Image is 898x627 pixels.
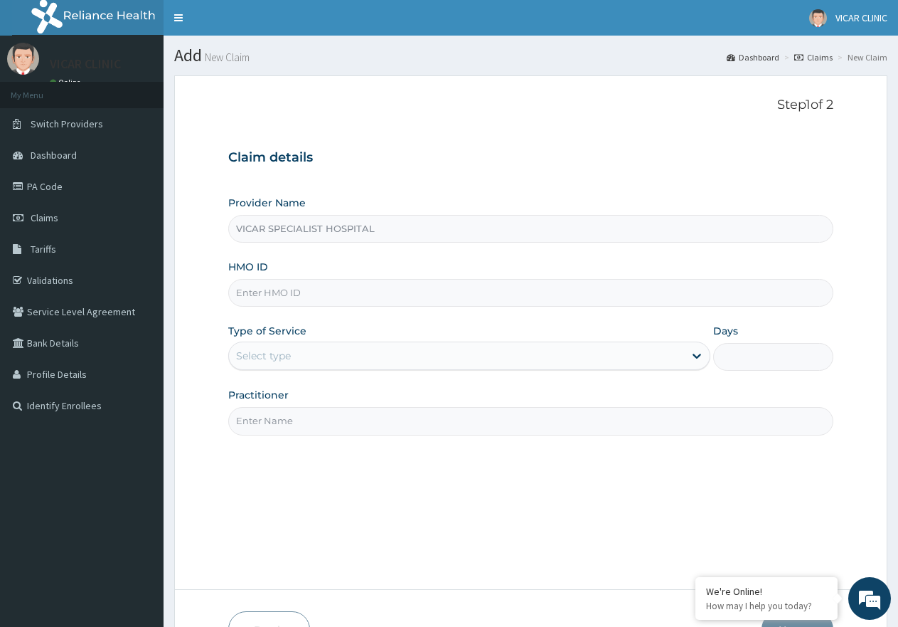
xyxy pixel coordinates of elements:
[834,51,887,63] li: New Claim
[7,389,271,438] textarea: Type your message and hit 'Enter'
[233,7,267,41] div: Minimize live chat window
[26,71,58,107] img: d_794563401_company_1708531726252_794563401
[82,179,196,323] span: We're online!
[50,78,84,88] a: Online
[794,51,833,63] a: Claims
[202,52,250,63] small: New Claim
[228,407,833,435] input: Enter Name
[727,51,779,63] a: Dashboard
[228,196,306,210] label: Provider Name
[228,388,289,402] label: Practitioner
[7,43,39,75] img: User Image
[31,211,58,224] span: Claims
[809,9,827,27] img: User Image
[74,80,239,98] div: Chat with us now
[706,600,827,612] p: How may I help you today?
[236,349,291,363] div: Select type
[228,98,833,113] p: Step 1 of 2
[713,324,738,338] label: Days
[50,58,121,70] p: VICAR CLINIC
[228,279,833,307] input: Enter HMO ID
[228,260,268,274] label: HMO ID
[31,149,77,162] span: Dashboard
[706,585,827,598] div: We're Online!
[174,46,887,65] h1: Add
[31,243,56,255] span: Tariffs
[835,11,887,24] span: VICAR CLINIC
[31,117,103,130] span: Switch Providers
[228,150,833,166] h3: Claim details
[228,324,306,338] label: Type of Service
